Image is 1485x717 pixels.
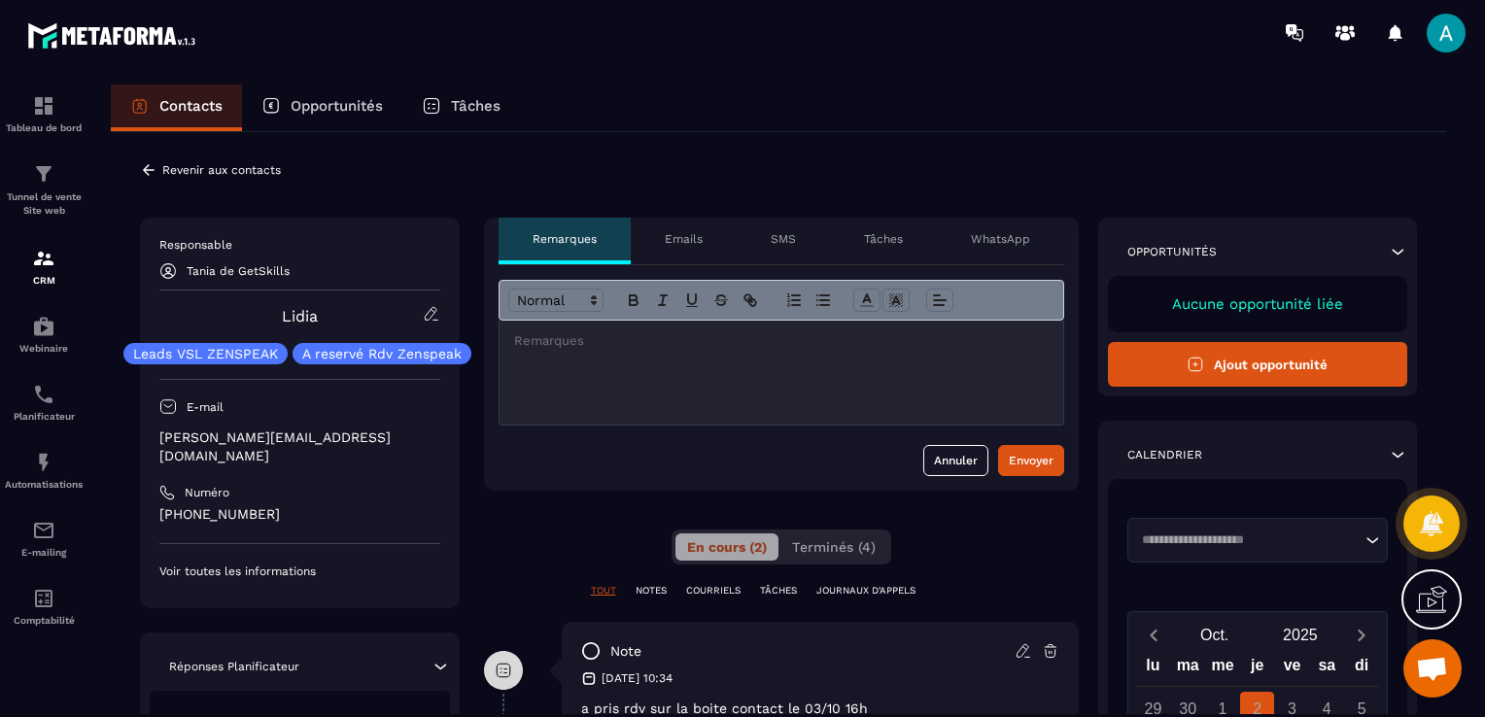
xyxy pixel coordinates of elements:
div: Envoyer [1009,451,1053,470]
p: Planificateur [5,411,83,422]
div: sa [1309,652,1344,686]
ringoverc2c-84e06f14122c: Call with Ringover [159,506,280,522]
a: automationsautomationsAutomatisations [5,436,83,504]
button: Terminés (4) [780,533,887,561]
button: Previous month [1136,622,1172,648]
p: TOUT [591,584,616,597]
p: Opportunités [291,97,383,115]
p: Automatisations [5,479,83,490]
span: En cours (2) [687,539,767,555]
img: formation [32,162,55,186]
p: a pris rdv sur la boite contact le 03/10 16h [581,700,1059,716]
button: Next month [1343,622,1379,648]
div: ma [1170,652,1205,686]
img: accountant [32,587,55,610]
p: Tableau de bord [5,122,83,133]
p: COURRIELS [686,584,741,597]
p: Leads VSL ZENSPEAK [133,347,278,360]
p: Réponses Planificateur [169,659,299,674]
button: En cours (2) [675,533,778,561]
p: Emails [665,231,703,247]
a: formationformationTunnel de vente Site web [5,148,83,232]
p: Numéro [185,485,229,500]
button: Open years overlay [1258,618,1343,652]
div: Search for option [1127,518,1389,563]
p: NOTES [636,584,667,597]
a: accountantaccountantComptabilité [5,572,83,640]
p: Responsable [159,237,440,253]
img: email [32,519,55,542]
p: Tania de GetSkills [187,264,290,278]
p: Remarques [533,231,597,247]
p: Tunnel de vente Site web [5,190,83,218]
a: formationformationTableau de bord [5,80,83,148]
p: Tâches [864,231,903,247]
p: TÂCHES [760,584,797,597]
a: formationformationCRM [5,232,83,300]
p: Aucune opportunité liée [1127,295,1389,313]
p: JOURNAUX D'APPELS [816,584,915,597]
p: WhatsApp [971,231,1030,247]
p: Comptabilité [5,615,83,626]
img: formation [32,247,55,270]
img: formation [32,94,55,118]
p: Revenir aux contacts [162,163,281,177]
p: Calendrier [1127,447,1202,462]
div: me [1205,652,1240,686]
button: Envoyer [998,445,1064,476]
p: note [610,642,641,661]
a: Tâches [402,85,520,131]
p: E-mail [187,399,224,415]
p: A reservé Rdv Zenspeak [302,347,462,360]
img: automations [32,451,55,474]
p: Webinaire [5,343,83,354]
a: automationsautomationsWebinaire [5,300,83,368]
a: emailemailE-mailing [5,504,83,572]
p: CRM [5,275,83,286]
button: Open months overlay [1172,618,1258,652]
ringoverc2c-number-84e06f14122c: [PHONE_NUMBER] [159,506,280,522]
p: E-mailing [5,547,83,558]
div: di [1344,652,1379,686]
input: Search for option [1135,530,1362,550]
button: Annuler [923,445,988,476]
p: [DATE] 10:34 [602,670,673,686]
img: automations [32,315,55,338]
a: Opportunités [242,85,402,131]
a: Lidia [282,307,318,325]
a: Contacts [111,85,242,131]
div: je [1240,652,1275,686]
span: Terminés (4) [792,539,876,555]
button: Ajout opportunité [1108,342,1408,387]
p: Opportunités [1127,244,1217,259]
div: Ouvrir le chat [1403,639,1462,698]
img: logo [27,17,202,53]
div: ve [1275,652,1310,686]
p: SMS [771,231,796,247]
div: lu [1136,652,1171,686]
p: Contacts [159,97,223,115]
img: scheduler [32,383,55,406]
a: schedulerschedulerPlanificateur [5,368,83,436]
p: [PERSON_NAME][EMAIL_ADDRESS][DOMAIN_NAME] [159,428,440,465]
p: Tâches [451,97,501,115]
p: Voir toutes les informations [159,563,440,579]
